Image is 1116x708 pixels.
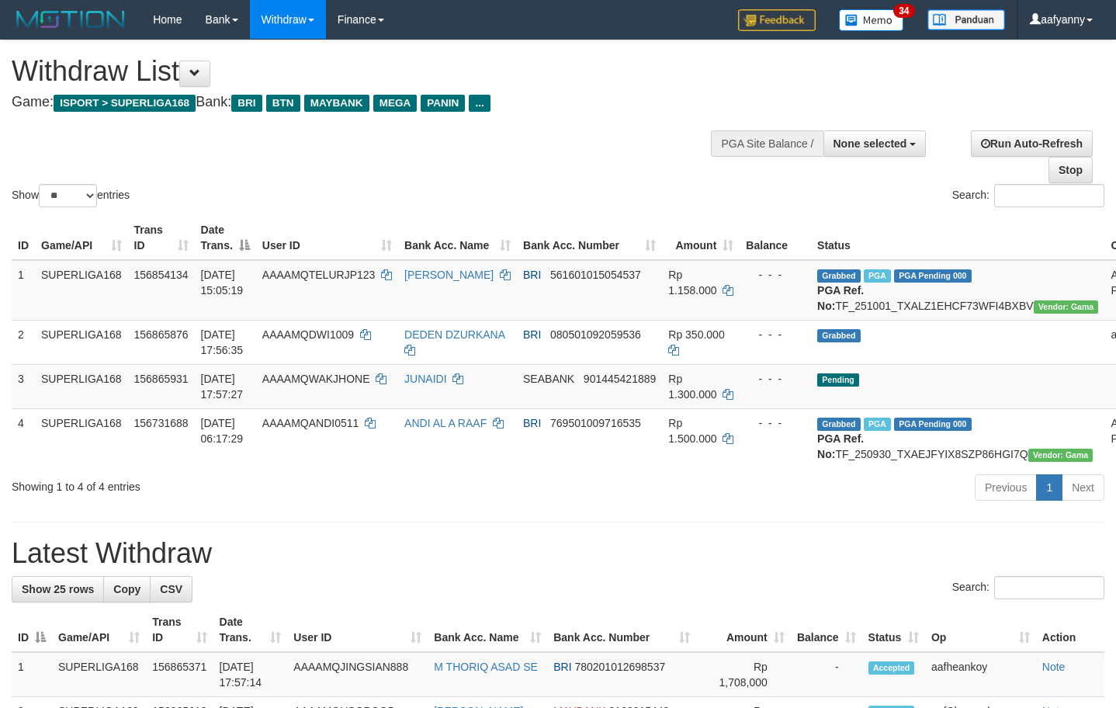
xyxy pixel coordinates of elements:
th: Amount: activate to sort column ascending [696,608,791,652]
td: SUPERLIGA168 [52,652,146,697]
span: Accepted [868,661,915,675]
th: User ID: activate to sort column ascending [287,608,428,652]
input: Search: [994,576,1104,599]
th: Bank Acc. Number: activate to sort column ascending [517,216,662,260]
a: Run Auto-Refresh [971,130,1093,157]
td: 1 [12,260,35,321]
label: Show entries [12,184,130,207]
div: - - - [746,267,805,283]
b: PGA Ref. No: [817,432,864,460]
td: SUPERLIGA168 [35,320,128,364]
th: Bank Acc. Number: activate to sort column ascending [547,608,696,652]
img: MOTION_logo.png [12,8,130,31]
a: Stop [1048,157,1093,183]
span: 156865876 [134,328,189,341]
td: AAAAMQJINGSIAN888 [287,652,428,697]
th: User ID: activate to sort column ascending [256,216,398,260]
span: Copy 561601015054537 to clipboard [550,269,641,281]
td: SUPERLIGA168 [35,260,128,321]
img: panduan.png [927,9,1005,30]
span: Copy 780201012698537 to clipboard [574,661,665,673]
span: Rp 1.500.000 [668,417,716,445]
td: TF_250930_TXAEJFYIX8SZP86HGI7Q [811,408,1104,468]
a: DEDEN DZURKANA [404,328,504,341]
th: Status: activate to sort column ascending [862,608,925,652]
div: - - - [746,415,805,431]
span: PGA Pending [894,269,972,283]
td: [DATE] 17:57:14 [213,652,288,697]
td: SUPERLIGA168 [35,364,128,408]
a: JUNAIDI [404,373,446,385]
span: BRI [523,417,541,429]
button: None selected [823,130,927,157]
span: 156865931 [134,373,189,385]
th: Bank Acc. Name: activate to sort column ascending [398,216,517,260]
span: None selected [834,137,907,150]
div: PGA Site Balance / [711,130,823,157]
span: [DATE] 17:57:27 [201,373,244,401]
th: Amount: activate to sort column ascending [662,216,740,260]
h4: Game: Bank: [12,95,729,110]
span: [DATE] 15:05:19 [201,269,244,297]
span: BTN [266,95,300,112]
span: 34 [893,4,914,18]
td: 4 [12,408,35,468]
span: Marked by aafromsomean [864,418,891,431]
span: Grabbed [817,269,861,283]
th: ID: activate to sort column descending [12,608,52,652]
span: Vendor URL: https://trx31.1velocity.biz [1034,300,1099,314]
th: Status [811,216,1104,260]
span: SEABANK [523,373,574,385]
span: Copy 769501009716535 to clipboard [550,417,641,429]
a: [PERSON_NAME] [404,269,494,281]
b: PGA Ref. No: [817,284,864,312]
h1: Withdraw List [12,56,729,87]
label: Search: [952,184,1104,207]
div: Showing 1 to 4 of 4 entries [12,473,453,495]
span: ... [469,95,490,112]
a: Show 25 rows [12,576,104,602]
td: 3 [12,364,35,408]
span: Copy 080501092059536 to clipboard [550,328,641,341]
th: Balance: activate to sort column ascending [791,608,862,652]
a: CSV [150,576,192,602]
td: 1 [12,652,52,697]
a: Copy [103,576,151,602]
span: AAAAMQTELURJP123 [262,269,376,281]
span: MEGA [373,95,418,112]
span: CSV [160,583,182,595]
img: Feedback.jpg [738,9,816,31]
span: PGA Pending [894,418,972,431]
span: Marked by aafsengchandara [864,269,891,283]
span: Rp 1.300.000 [668,373,716,401]
span: Grabbed [817,418,861,431]
th: Date Trans.: activate to sort column descending [195,216,256,260]
span: Copy [113,583,140,595]
span: BRI [231,95,262,112]
th: Game/API: activate to sort column ascending [35,216,128,260]
th: ID [12,216,35,260]
th: Trans ID: activate to sort column ascending [146,608,213,652]
td: aafheankoy [925,652,1036,697]
td: 2 [12,320,35,364]
td: - [791,652,862,697]
span: MAYBANK [304,95,369,112]
input: Search: [994,184,1104,207]
span: 156854134 [134,269,189,281]
a: 1 [1036,474,1062,501]
span: [DATE] 06:17:29 [201,417,244,445]
a: Next [1062,474,1104,501]
span: Rp 350.000 [668,328,724,341]
span: Show 25 rows [22,583,94,595]
th: Trans ID: activate to sort column ascending [128,216,195,260]
th: Game/API: activate to sort column ascending [52,608,146,652]
span: AAAAMQDWI1009 [262,328,354,341]
td: 156865371 [146,652,213,697]
div: - - - [746,327,805,342]
span: BRI [553,661,571,673]
th: Bank Acc. Name: activate to sort column ascending [428,608,547,652]
label: Search: [952,576,1104,599]
a: M THORIQ ASAD SE [434,661,538,673]
th: Action [1036,608,1104,652]
select: Showentries [39,184,97,207]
